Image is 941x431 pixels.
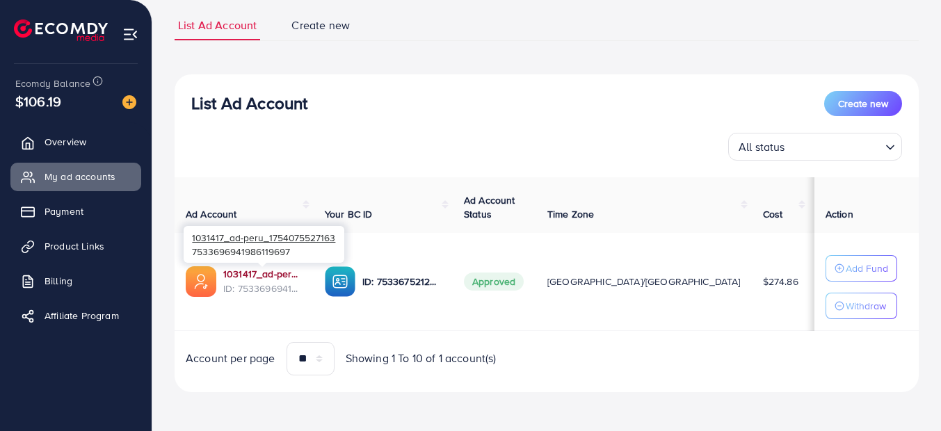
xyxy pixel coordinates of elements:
[186,350,275,366] span: Account per page
[122,95,136,109] img: image
[464,273,524,291] span: Approved
[882,368,931,421] iframe: Chat
[763,207,783,221] span: Cost
[10,197,141,225] a: Payment
[789,134,880,157] input: Search for option
[223,282,303,295] span: ID: 7533696941986119697
[178,17,257,33] span: List Ad Account
[223,267,303,281] a: 1031417_ad-peru_1754075527163
[736,137,788,157] span: All status
[10,232,141,260] a: Product Links
[826,207,853,221] span: Action
[15,76,90,90] span: Ecomdy Balance
[824,91,902,116] button: Create new
[45,239,104,253] span: Product Links
[191,93,307,113] h3: List Ad Account
[186,207,237,221] span: Ad Account
[362,273,442,290] p: ID: 7533675212378963985
[184,226,344,263] div: 7533696941986119697
[464,193,515,221] span: Ad Account Status
[728,133,902,161] div: Search for option
[15,91,61,111] span: $106.19
[346,350,497,366] span: Showing 1 To 10 of 1 account(s)
[45,274,72,288] span: Billing
[10,302,141,330] a: Affiliate Program
[186,266,216,297] img: ic-ads-acc.e4c84228.svg
[547,275,741,288] span: [GEOGRAPHIC_DATA]/[GEOGRAPHIC_DATA]
[291,17,350,33] span: Create new
[45,204,83,218] span: Payment
[325,266,355,297] img: ic-ba-acc.ded83a64.svg
[826,293,897,319] button: Withdraw
[10,128,141,156] a: Overview
[192,231,335,244] span: 1031417_ad-peru_1754075527163
[838,97,888,111] span: Create new
[45,309,119,323] span: Affiliate Program
[10,267,141,295] a: Billing
[45,135,86,149] span: Overview
[14,19,108,41] img: logo
[826,255,897,282] button: Add Fund
[10,163,141,190] a: My ad accounts
[122,26,138,42] img: menu
[846,298,886,314] p: Withdraw
[763,275,798,288] span: $274.86
[846,260,888,277] p: Add Fund
[45,170,115,184] span: My ad accounts
[325,207,373,221] span: Your BC ID
[547,207,594,221] span: Time Zone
